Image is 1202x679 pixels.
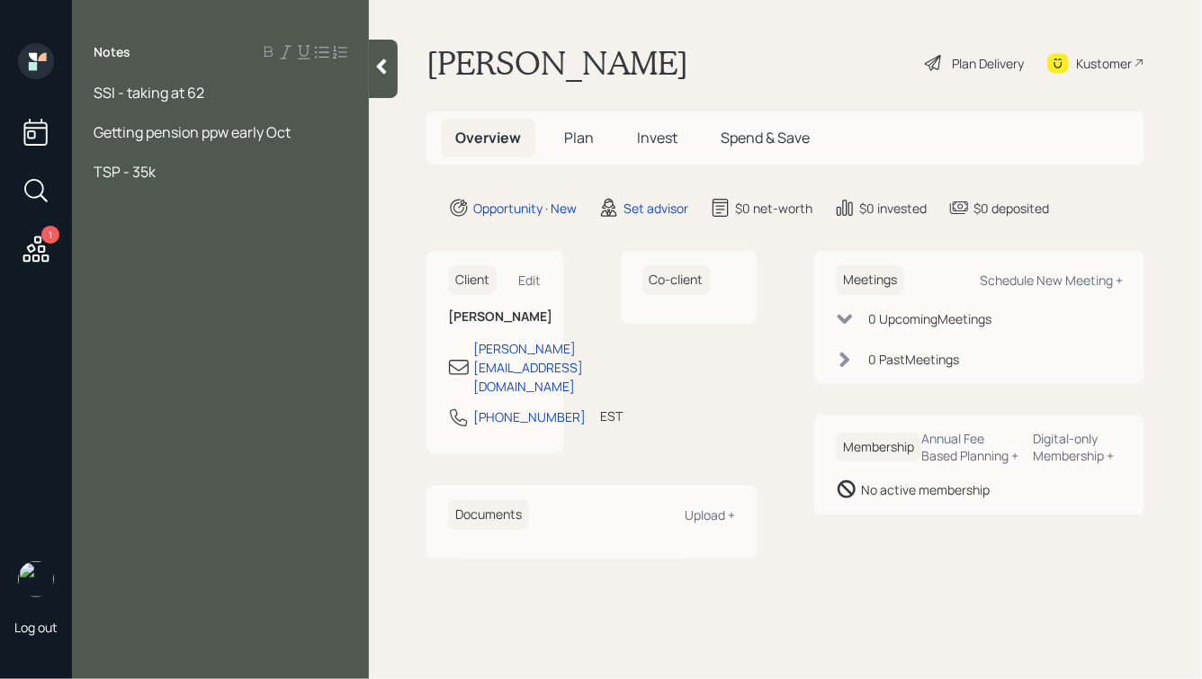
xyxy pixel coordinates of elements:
div: [PHONE_NUMBER] [473,407,586,426]
div: Annual Fee Based Planning + [921,430,1019,464]
div: [PERSON_NAME][EMAIL_ADDRESS][DOMAIN_NAME] [473,339,583,396]
div: Digital-only Membership + [1034,430,1123,464]
h6: Meetings [836,265,904,295]
img: hunter_neumayer.jpg [18,561,54,597]
h6: Co-client [642,265,711,295]
span: TSP - 35k [94,162,156,182]
div: Schedule New Meeting + [980,272,1123,289]
div: $0 invested [859,199,927,218]
div: $0 net-worth [735,199,812,218]
span: Overview [455,128,521,147]
div: Kustomer [1076,54,1132,73]
div: Set advisor [623,199,688,218]
div: Edit [519,272,542,289]
span: Spend & Save [721,128,810,147]
span: Invest [637,128,677,147]
div: 1 [41,226,59,244]
h6: Client [448,265,497,295]
div: EST [600,407,623,425]
div: 0 Upcoming Meeting s [868,309,991,328]
span: Getting pension ppw early Oct [94,122,291,142]
div: $0 deposited [973,199,1049,218]
div: Opportunity · New [473,199,577,218]
span: SSI - taking at 62 [94,83,204,103]
div: 0 Past Meeting s [868,350,959,369]
span: Plan [564,128,594,147]
h6: Documents [448,500,529,530]
h1: [PERSON_NAME] [426,43,688,83]
h6: Membership [836,433,921,462]
h6: [PERSON_NAME] [448,309,542,325]
label: Notes [94,43,130,61]
div: No active membership [861,480,990,499]
div: Log out [14,619,58,636]
div: Plan Delivery [952,54,1024,73]
div: Upload + [685,506,735,523]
